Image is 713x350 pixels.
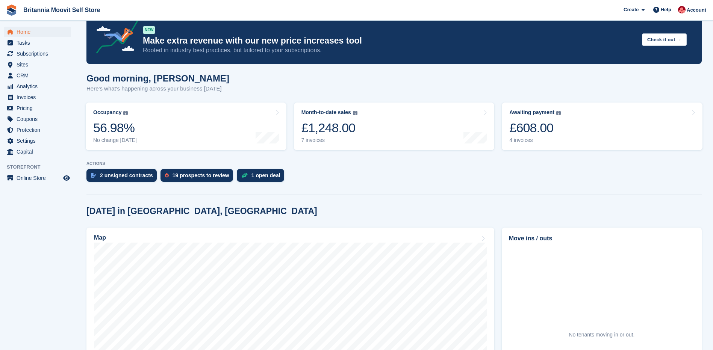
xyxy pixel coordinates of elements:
[17,114,62,124] span: Coupons
[86,73,229,83] h1: Good morning, [PERSON_NAME]
[4,92,71,103] a: menu
[17,103,62,113] span: Pricing
[17,92,62,103] span: Invoices
[17,173,62,183] span: Online Store
[661,6,671,14] span: Help
[6,5,17,16] img: stora-icon-8386f47178a22dfd0bd8f6a31ec36ba5ce8667c1dd55bd0f319d3a0aa187defe.svg
[20,4,103,16] a: Britannia Moovit Self Store
[251,172,280,178] div: 1 open deal
[17,27,62,37] span: Home
[123,111,128,115] img: icon-info-grey-7440780725fd019a000dd9b08b2336e03edf1995a4989e88bcd33f0948082b44.svg
[86,103,286,150] a: Occupancy 56.98% No change [DATE]
[7,163,75,171] span: Storefront
[4,125,71,135] a: menu
[301,109,351,116] div: Month-to-date sales
[165,173,169,178] img: prospect-51fa495bee0391a8d652442698ab0144808aea92771e9ea1ae160a38d050c398.svg
[509,234,695,243] h2: Move ins / outs
[143,35,636,46] p: Make extra revenue with our new price increases tool
[90,14,142,56] img: price-adjustments-announcement-icon-8257ccfd72463d97f412b2fc003d46551f7dbcb40ab6d574587a9cd5c0d94...
[509,120,561,136] div: £608.00
[556,111,561,115] img: icon-info-grey-7440780725fd019a000dd9b08b2336e03edf1995a4989e88bcd33f0948082b44.svg
[4,27,71,37] a: menu
[100,172,153,178] div: 2 unsigned contracts
[94,234,106,241] h2: Map
[4,103,71,113] a: menu
[642,33,687,46] button: Check it out →
[143,26,155,34] div: NEW
[93,120,137,136] div: 56.98%
[17,70,62,81] span: CRM
[17,146,62,157] span: Capital
[173,172,229,178] div: 19 prospects to review
[17,136,62,146] span: Settings
[4,70,71,81] a: menu
[4,48,71,59] a: menu
[237,169,288,186] a: 1 open deal
[4,173,71,183] a: menu
[160,169,237,186] a: 19 prospects to review
[86,161,702,166] p: ACTIONS
[241,173,248,178] img: deal-1b604bf984904fb50ccaf53a9ad4b4a5d6e5aea283cecdc64d6e3604feb123c2.svg
[4,38,71,48] a: menu
[17,38,62,48] span: Tasks
[301,120,357,136] div: £1,248.00
[502,103,702,150] a: Awaiting payment £608.00 4 invoices
[93,109,121,116] div: Occupancy
[509,137,561,143] div: 4 invoices
[301,137,357,143] div: 7 invoices
[62,173,71,183] a: Preview store
[4,114,71,124] a: menu
[143,46,636,54] p: Rooted in industry best practices, but tailored to your subscriptions.
[93,137,137,143] div: No change [DATE]
[569,331,634,339] div: No tenants moving in or out.
[624,6,639,14] span: Create
[17,125,62,135] span: Protection
[91,173,96,178] img: contract_signature_icon-13c848040528278c33f63329250d36e43548de30e8caae1d1a13099fd9432cc5.svg
[4,136,71,146] a: menu
[86,84,229,93] p: Here's what's happening across your business [DATE]
[4,59,71,70] a: menu
[353,111,357,115] img: icon-info-grey-7440780725fd019a000dd9b08b2336e03edf1995a4989e88bcd33f0948082b44.svg
[17,81,62,92] span: Analytics
[17,48,62,59] span: Subscriptions
[86,206,317,216] h2: [DATE] in [GEOGRAPHIC_DATA], [GEOGRAPHIC_DATA]
[86,169,160,186] a: 2 unsigned contracts
[294,103,495,150] a: Month-to-date sales £1,248.00 7 invoices
[17,59,62,70] span: Sites
[687,6,706,14] span: Account
[509,109,554,116] div: Awaiting payment
[4,146,71,157] a: menu
[4,81,71,92] a: menu
[678,6,686,14] img: Jo Jopson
